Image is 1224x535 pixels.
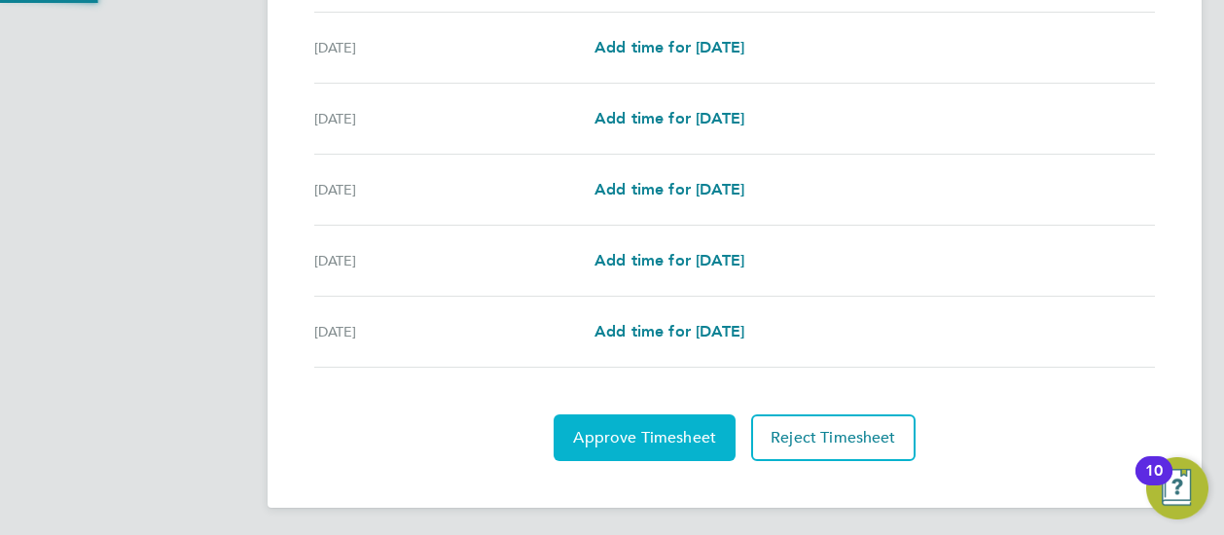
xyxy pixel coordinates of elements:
div: [DATE] [314,320,594,343]
div: 10 [1145,471,1163,496]
span: Add time for [DATE] [594,38,744,56]
a: Add time for [DATE] [594,36,744,59]
span: Add time for [DATE] [594,109,744,127]
span: Reject Timesheet [771,428,896,447]
a: Add time for [DATE] [594,320,744,343]
span: Add time for [DATE] [594,180,744,198]
a: Add time for [DATE] [594,249,744,272]
a: Add time for [DATE] [594,107,744,130]
span: Add time for [DATE] [594,251,744,269]
button: Approve Timesheet [554,414,736,461]
div: [DATE] [314,107,594,130]
button: Open Resource Center, 10 new notifications [1146,457,1208,519]
div: [DATE] [314,36,594,59]
span: Add time for [DATE] [594,322,744,340]
span: Approve Timesheet [573,428,716,447]
button: Reject Timesheet [751,414,916,461]
div: [DATE] [314,178,594,201]
a: Add time for [DATE] [594,178,744,201]
div: [DATE] [314,249,594,272]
